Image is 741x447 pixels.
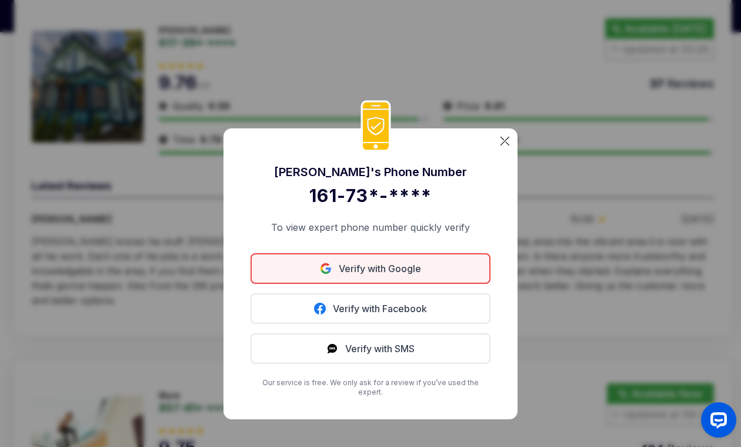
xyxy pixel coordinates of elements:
[361,100,391,153] img: phoneIcon
[251,378,490,397] p: Our service is free. We only ask for a review if you’ve used the expert.
[500,137,509,145] img: categoryImgae
[251,333,490,364] button: Verify with SMS
[251,253,490,284] a: Verify with Google
[692,398,741,447] iframe: OpenWidget widget
[251,220,490,234] p: To view expert phone number quickly verify
[251,164,490,180] div: [PERSON_NAME] 's Phone Number
[251,293,490,324] a: Verify with Facebook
